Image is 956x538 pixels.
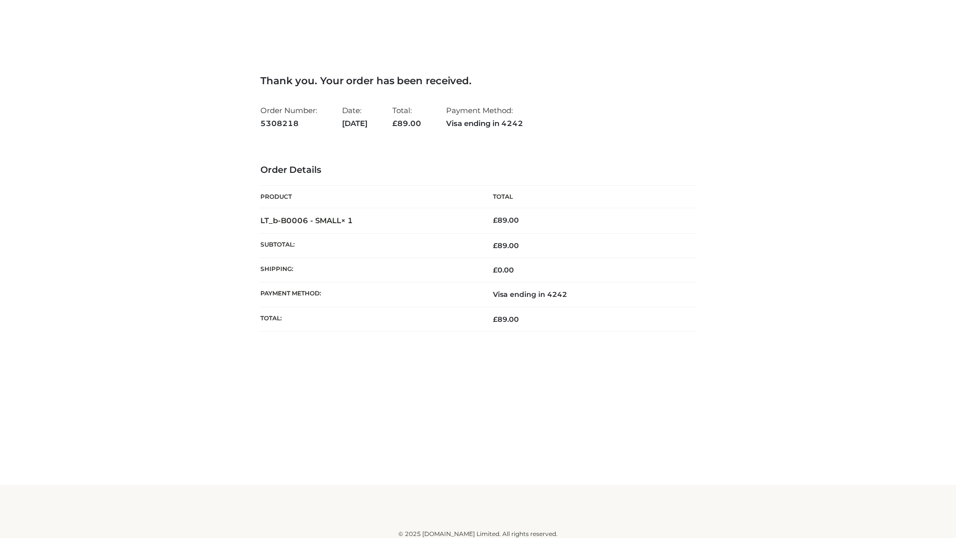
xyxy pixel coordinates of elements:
h3: Order Details [260,165,696,176]
span: 89.00 [493,315,519,324]
span: £ [493,241,497,250]
strong: LT_b-B0006 - SMALL [260,216,353,225]
span: £ [493,216,497,225]
th: Payment method: [260,282,478,307]
th: Total: [260,307,478,331]
h3: Thank you. Your order has been received. [260,75,696,87]
bdi: 89.00 [493,216,519,225]
th: Shipping: [260,258,478,282]
th: Total [478,186,696,208]
th: Subtotal: [260,233,478,258]
li: Date: [342,102,367,132]
span: £ [493,266,497,274]
span: 89.00 [392,119,421,128]
span: £ [392,119,397,128]
td: Visa ending in 4242 [478,282,696,307]
strong: × 1 [341,216,353,225]
th: Product [260,186,478,208]
strong: Visa ending in 4242 [446,117,523,130]
li: Order Number: [260,102,317,132]
strong: 5308218 [260,117,317,130]
li: Payment Method: [446,102,523,132]
span: £ [493,315,497,324]
strong: [DATE] [342,117,367,130]
span: 89.00 [493,241,519,250]
bdi: 0.00 [493,266,514,274]
li: Total: [392,102,421,132]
